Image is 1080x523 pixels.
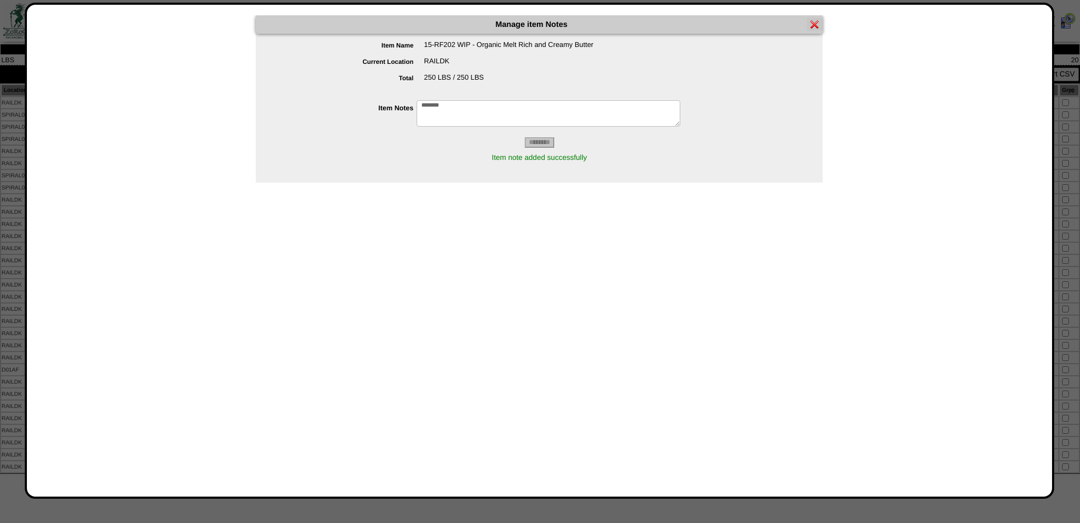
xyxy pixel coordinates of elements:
div: RAILDK [277,57,823,73]
div: 250 LBS / 250 LBS [277,73,823,90]
label: Current Location [277,58,424,65]
div: Item note added successfully [256,148,823,167]
label: Item Notes [277,104,417,112]
label: Total [277,74,424,82]
label: Item Name [277,42,424,49]
img: error.gif [811,20,819,28]
div: Manage item Notes [256,15,823,34]
div: 15-RF202 WIP - Organic Melt Rich and Creamy Butter [277,41,823,57]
